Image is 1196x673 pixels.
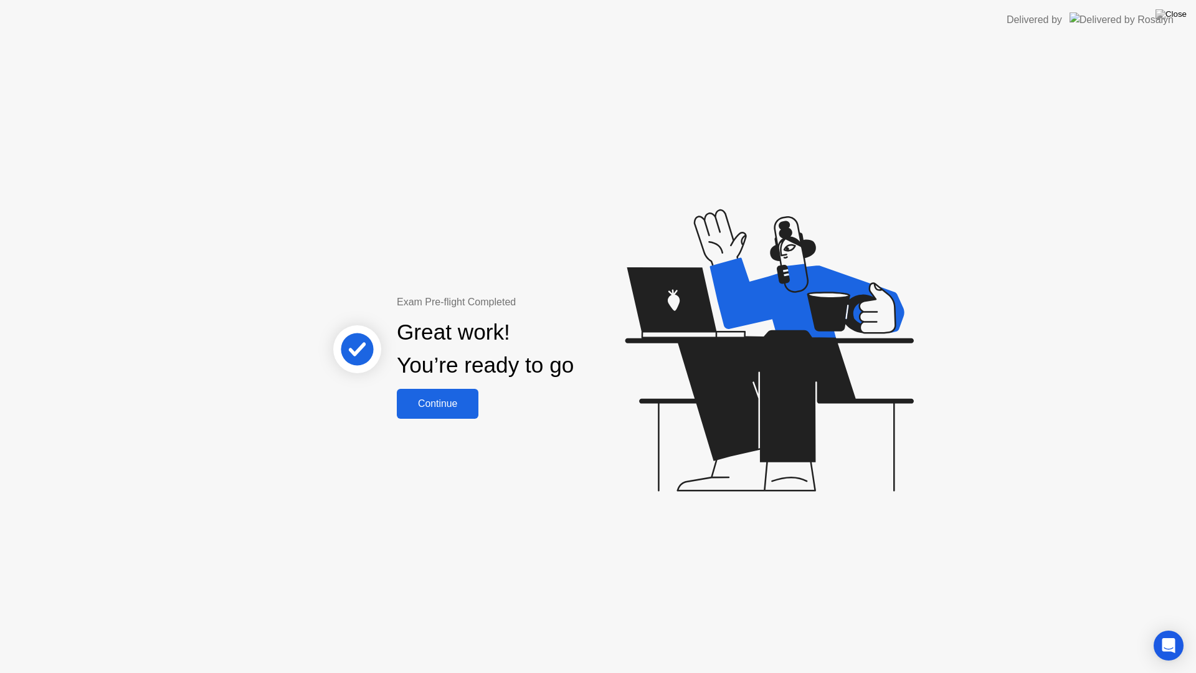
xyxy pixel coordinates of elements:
div: Exam Pre-flight Completed [397,295,654,310]
div: Great work! You’re ready to go [397,316,574,382]
button: Continue [397,389,478,419]
div: Continue [401,398,475,409]
div: Delivered by [1007,12,1062,27]
img: Delivered by Rosalyn [1070,12,1174,27]
div: Open Intercom Messenger [1154,631,1184,661]
img: Close [1156,9,1187,19]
